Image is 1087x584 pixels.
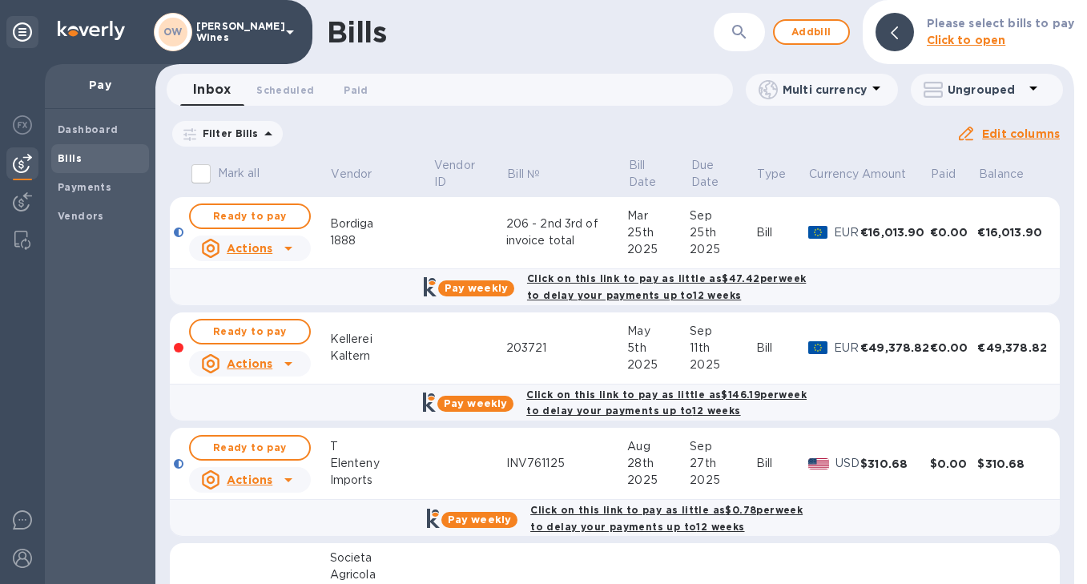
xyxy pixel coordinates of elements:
div: Aug [627,438,690,455]
b: Pay weekly [444,397,507,409]
b: Payments [58,181,111,193]
div: Imports [330,472,433,489]
u: Edit columns [982,127,1060,140]
div: 2025 [690,241,755,258]
div: 11th [690,340,755,356]
p: Paid [931,166,956,183]
p: [PERSON_NAME] Wines [196,21,276,43]
div: €49,378.82 [860,340,930,356]
div: 203721 [506,340,628,356]
span: Ready to pay [203,322,296,341]
b: Bills [58,152,82,164]
div: T [330,438,433,455]
span: Bill Date [629,157,689,191]
div: 206 - 2nd 3rd of invoice total [506,215,628,249]
span: Paid [931,166,976,183]
p: Balance [979,166,1024,183]
span: Vendor [331,166,393,183]
div: Sep [690,207,755,224]
u: Actions [227,242,272,255]
p: Type [757,166,786,183]
div: 2025 [690,472,755,489]
div: 2025 [627,472,690,489]
span: Bill № [507,166,561,183]
div: Bill [756,224,808,241]
img: Foreign exchange [13,115,32,135]
div: €49,378.82 [977,340,1047,356]
div: Sep [690,438,755,455]
span: Scheduled [256,82,314,99]
span: Ready to pay [203,438,296,457]
div: 2025 [627,241,690,258]
div: 5th [627,340,690,356]
div: Sep [690,323,755,340]
div: 2025 [627,356,690,373]
b: Click on this link to pay as little as $47.42 per week to delay your payments up to 12 weeks [527,272,806,301]
p: Vendor ID [434,157,484,191]
div: Kellerei [330,331,433,348]
b: Please select bills to pay [927,17,1074,30]
div: 1888 [330,232,433,249]
div: May [627,323,690,340]
div: $310.68 [977,456,1047,472]
p: Currency [809,166,859,183]
p: EUR [834,224,860,241]
u: Actions [227,357,272,370]
b: OW [163,26,183,38]
b: Click on this link to pay as little as $146.19 per week to delay your payments up to 12 weeks [526,389,807,417]
u: Actions [227,473,272,486]
span: Inbox [193,79,231,101]
div: €0.00 [930,224,978,240]
p: Mark all [218,165,260,182]
p: Due Date [691,157,734,191]
p: EUR [834,340,860,356]
div: €16,013.90 [860,224,930,240]
b: Click on this link to pay as little as $0.78 per week to delay your payments up to 12 weeks [530,504,803,533]
div: $310.68 [860,456,930,472]
button: Ready to pay [189,435,311,461]
div: €0.00 [930,340,978,356]
img: Logo [58,21,125,40]
div: Unpin categories [6,16,38,48]
p: Amount [862,166,907,183]
p: USD [835,455,860,472]
div: Kaltern [330,348,433,364]
h1: Bills [327,15,386,49]
span: Add bill [787,22,835,42]
span: Balance [979,166,1045,183]
span: Type [757,166,807,183]
div: Bordiga [330,215,433,232]
span: Due Date [691,157,755,191]
div: INV761125 [506,455,628,472]
span: Amount [862,166,928,183]
div: Elenteny [330,455,433,472]
p: Bill № [507,166,540,183]
b: Pay weekly [448,514,511,526]
b: Dashboard [58,123,119,135]
p: Ungrouped [948,82,1024,98]
div: Societa [330,550,433,566]
div: 28th [627,455,690,472]
div: Mar [627,207,690,224]
b: Pay weekly [445,282,508,294]
span: Paid [344,82,368,99]
b: Vendors [58,210,104,222]
div: 25th [690,224,755,241]
div: $0.00 [930,456,978,472]
span: Vendor ID [434,157,505,191]
p: Filter Bills [196,127,259,140]
p: Multi currency [783,82,867,98]
button: Addbill [773,19,850,45]
p: Vendor [331,166,372,183]
div: 27th [690,455,755,472]
p: Bill Date [629,157,668,191]
div: Bill [756,455,808,472]
div: €16,013.90 [977,224,1047,240]
button: Ready to pay [189,319,311,344]
div: Agricola [330,566,433,583]
div: Bill [756,340,808,356]
img: USD [808,458,830,469]
div: 2025 [690,356,755,373]
button: Ready to pay [189,203,311,229]
span: Ready to pay [203,207,296,226]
